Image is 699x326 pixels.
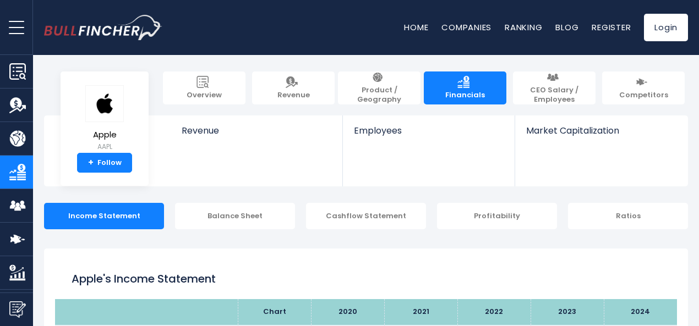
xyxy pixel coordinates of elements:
[354,125,503,136] span: Employees
[88,158,94,168] strong: +
[85,85,124,153] a: Apple AAPL
[619,91,668,100] span: Competitors
[505,21,542,33] a: Ranking
[171,115,343,154] a: Revenue
[437,203,557,229] div: Profitability
[424,71,506,104] a: Financials
[182,125,332,136] span: Revenue
[441,21,492,33] a: Companies
[72,270,660,287] h1: Apple's Income Statement
[238,299,311,325] th: Chart
[187,91,222,100] span: Overview
[457,299,531,325] th: 2022
[277,91,310,100] span: Revenue
[531,299,604,325] th: 2023
[404,21,428,33] a: Home
[85,142,124,152] small: AAPL
[343,115,514,154] a: Employees
[77,153,132,173] a: +Follow
[644,14,688,41] a: Login
[163,71,245,104] a: Overview
[44,15,162,40] img: bullfincher logo
[555,21,578,33] a: Blog
[343,86,415,104] span: Product / Geography
[175,203,295,229] div: Balance Sheet
[592,21,631,33] a: Register
[515,115,687,154] a: Market Capitalization
[338,71,421,104] a: Product / Geography
[311,299,384,325] th: 2020
[306,203,426,229] div: Cashflow Statement
[518,86,590,104] span: CEO Salary / Employees
[44,203,164,229] div: Income Statement
[604,299,677,325] th: 2024
[513,71,596,104] a: CEO Salary / Employees
[568,203,688,229] div: Ratios
[602,71,685,104] a: Competitors
[445,91,485,100] span: Financials
[85,130,124,140] span: Apple
[44,15,162,40] a: Go to homepage
[384,299,457,325] th: 2021
[526,125,676,136] span: Market Capitalization
[252,71,335,104] a: Revenue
